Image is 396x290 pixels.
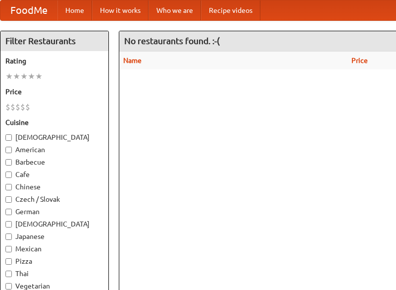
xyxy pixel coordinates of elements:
a: Price [351,57,368,64]
label: German [5,207,103,217]
label: [DEMOGRAPHIC_DATA] [5,219,103,229]
input: Pizza [5,258,12,265]
input: Czech / Slovak [5,196,12,203]
li: ★ [35,71,43,82]
input: German [5,209,12,215]
h4: Filter Restaurants [0,31,108,51]
input: Japanese [5,233,12,240]
label: Japanese [5,232,103,241]
li: $ [5,102,10,113]
label: Barbecue [5,157,103,167]
input: Chinese [5,184,12,190]
a: FoodMe [0,0,57,20]
a: Name [123,57,142,64]
li: $ [25,102,30,113]
label: Thai [5,269,103,279]
li: $ [10,102,15,113]
label: Pizza [5,256,103,266]
label: Cafe [5,170,103,179]
label: American [5,145,103,155]
a: Home [57,0,92,20]
input: Vegetarian [5,283,12,290]
input: American [5,147,12,153]
label: Chinese [5,182,103,192]
label: [DEMOGRAPHIC_DATA] [5,132,103,142]
label: Mexican [5,244,103,254]
input: [DEMOGRAPHIC_DATA] [5,221,12,228]
a: Who we are [148,0,201,20]
a: How it works [92,0,148,20]
input: Cafe [5,172,12,178]
ng-pluralize: No restaurants found. :-( [124,36,220,46]
h5: Rating [5,56,103,66]
h5: Price [5,87,103,97]
input: Barbecue [5,159,12,166]
li: ★ [28,71,35,82]
li: $ [15,102,20,113]
h5: Cuisine [5,117,103,127]
li: ★ [13,71,20,82]
input: Mexican [5,246,12,252]
input: Thai [5,271,12,277]
li: $ [20,102,25,113]
a: Recipe videos [201,0,260,20]
input: [DEMOGRAPHIC_DATA] [5,134,12,141]
li: ★ [5,71,13,82]
li: ★ [20,71,28,82]
label: Czech / Slovak [5,194,103,204]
